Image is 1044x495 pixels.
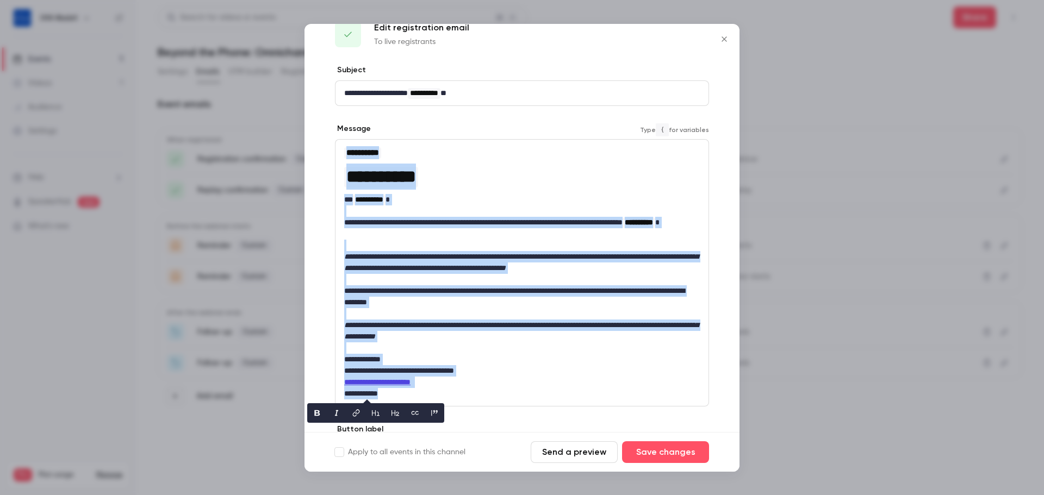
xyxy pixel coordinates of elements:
[328,404,345,422] button: italic
[335,81,709,105] div: editor
[531,441,618,463] button: Send a preview
[656,123,669,136] code: {
[308,404,326,422] button: bold
[335,123,371,134] label: Message
[335,447,465,458] label: Apply to all events in this channel
[713,28,735,50] button: Close
[335,424,383,435] label: Button label
[374,36,469,47] p: To live registrants
[622,441,709,463] button: Save changes
[426,404,443,422] button: blockquote
[374,21,469,34] p: Edit registration email
[335,140,709,406] div: editor
[335,65,366,76] label: Subject
[347,404,365,422] button: link
[640,123,709,136] span: Type for variables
